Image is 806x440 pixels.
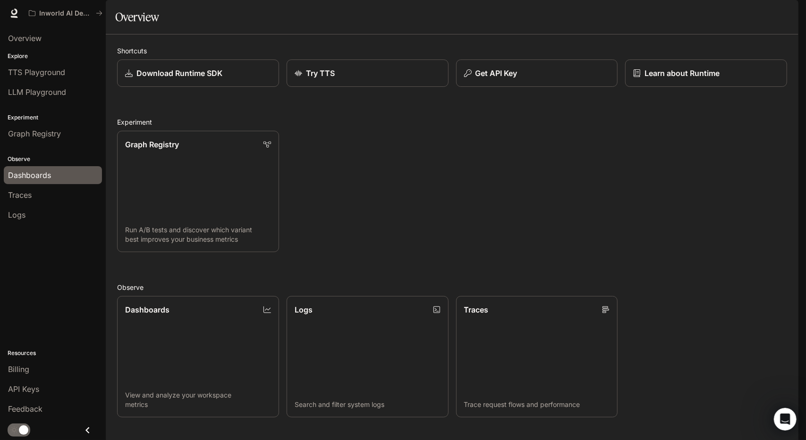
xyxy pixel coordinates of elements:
h1: Overview [115,8,159,26]
a: Learn about Runtime [625,59,787,87]
p: Trace request flows and performance [464,400,610,409]
p: Run A/B tests and discover which variant best improves your business metrics [125,225,271,244]
p: Logs [295,304,313,315]
iframe: Intercom live chat [774,408,797,431]
p: Graph Registry [125,139,179,150]
p: Try TTS [306,68,335,79]
a: Download Runtime SDK [117,59,279,87]
a: LogsSearch and filter system logs [287,296,449,417]
a: Try TTS [287,59,449,87]
p: Get API Key [475,68,518,79]
p: Inworld AI Demos [39,9,92,17]
a: Graph RegistryRun A/B tests and discover which variant best improves your business metrics [117,131,279,252]
a: DashboardsView and analyze your workspace metrics [117,296,279,417]
h2: Experiment [117,117,787,127]
button: Get API Key [456,59,618,87]
a: TracesTrace request flows and performance [456,296,618,417]
p: Download Runtime SDK [136,68,222,79]
h2: Observe [117,282,787,292]
p: Traces [464,304,489,315]
p: Learn about Runtime [645,68,720,79]
button: All workspaces [25,4,107,23]
p: View and analyze your workspace metrics [125,390,271,409]
p: Dashboards [125,304,170,315]
h2: Shortcuts [117,46,787,56]
p: Search and filter system logs [295,400,441,409]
